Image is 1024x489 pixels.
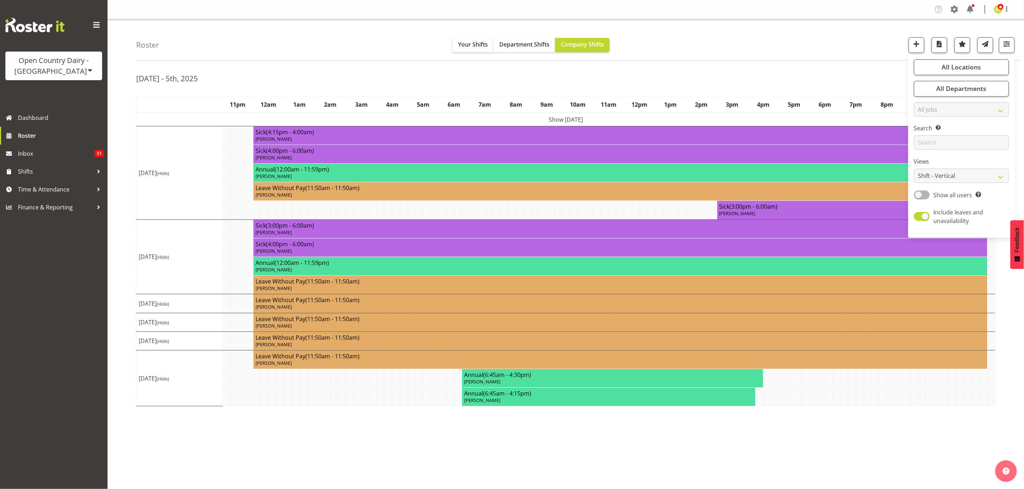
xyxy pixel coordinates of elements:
th: 10am [562,96,593,113]
span: [PERSON_NAME] [256,360,292,366]
img: help-xxl-2.png [1002,468,1010,475]
th: 9am [532,96,562,113]
span: (Hide) [157,170,169,176]
span: [PERSON_NAME] [256,154,292,161]
h4: Leave Without Pay [256,315,985,323]
span: (6:45am - 4:15pm) [483,389,531,397]
h4: Sick [256,241,985,248]
span: Dashboard [18,112,104,123]
span: Include leaves and unavailability [934,208,983,225]
th: 1pm [655,96,686,113]
span: (11:50am - 11:50am) [305,334,359,342]
label: Search [914,124,1009,132]
td: [DATE] [137,350,223,406]
button: Department Shifts [494,38,555,52]
img: Rosterit website logo [5,18,65,32]
h4: Sick [256,129,985,136]
th: 12pm [624,96,655,113]
button: Send a list of all shifts for the selected filtered period to all rostered employees. [977,37,993,53]
img: jessica-greenwood7429.jpg [994,5,1002,14]
th: 3pm [717,96,748,113]
th: 2pm [686,96,717,113]
span: (Hide) [157,319,169,326]
span: [PERSON_NAME] [256,192,292,198]
th: 11pm [222,96,253,113]
span: (11:50am - 11:50am) [305,296,359,304]
button: Download a PDF of the roster according to the set date range. [932,37,947,53]
span: (11:50am - 11:50am) [305,315,359,323]
h4: Annual [464,390,753,397]
span: (6:45am - 4:30pm) [483,371,531,379]
th: 12am [253,96,284,113]
span: (4:00pm - 6:00am) [266,147,314,155]
span: Time & Attendance [18,184,93,195]
th: 7pm [840,96,871,113]
td: [DATE] [137,294,223,313]
span: (12:00am - 11:59pm) [275,165,329,173]
span: [PERSON_NAME] [464,397,500,403]
span: [PERSON_NAME] [256,136,292,142]
span: (Hide) [157,301,169,307]
h4: Sick [256,222,985,229]
span: Your Shifts [458,40,488,48]
span: Feedback [1014,227,1020,252]
span: Roster [18,130,104,141]
span: Shifts [18,166,93,177]
label: Views [914,157,1009,166]
span: [PERSON_NAME] [256,341,292,348]
span: (Hide) [157,338,169,344]
th: 4pm [748,96,778,113]
span: (11:50am - 11:50am) [305,184,359,192]
th: 3am [346,96,377,113]
span: Company Shifts [561,40,604,48]
span: [PERSON_NAME] [256,323,292,329]
th: 5pm [779,96,810,113]
button: All Locations [914,59,1009,75]
span: 51 [95,150,104,157]
span: (3:00pm - 6:00am) [266,222,314,229]
h4: Annual [464,371,761,378]
th: 6am [439,96,470,113]
span: (Hide) [157,376,169,382]
th: 2am [315,96,346,113]
td: [DATE] [137,126,223,219]
button: Your Shifts [452,38,494,52]
span: All Departments [936,84,986,93]
span: [PERSON_NAME] [256,248,292,254]
span: (3:00pm - 6:00am) [730,203,778,210]
h4: Leave Without Pay [256,184,985,192]
h4: Leave Without Pay [256,334,985,341]
h4: Roster [136,41,159,49]
input: Search [914,135,1009,150]
button: Highlight an important date within the roster. [954,37,970,53]
span: (11:50am - 11:50am) [305,352,359,360]
span: All Locations [942,63,981,71]
span: (4:15pm - 4:00am) [266,128,314,136]
th: 7am [470,96,500,113]
th: 6pm [810,96,840,113]
span: [PERSON_NAME] [719,210,756,217]
span: Department Shifts [499,40,549,48]
h4: Annual [256,259,985,266]
span: [PERSON_NAME] [256,266,292,273]
span: (Hide) [157,254,169,260]
span: Finance & Reporting [18,202,93,213]
button: All Departments [914,81,1009,97]
span: Show all users [934,191,972,199]
span: [PERSON_NAME] [256,173,292,179]
h4: Leave Without Pay [256,278,985,285]
button: Feedback - Show survey [1010,220,1024,269]
button: Filter Shifts [999,37,1015,53]
span: (4:00pm - 6:00am) [266,240,314,248]
span: Inbox [18,148,95,159]
th: 9pm [902,96,933,113]
h4: Sick [256,147,985,154]
h4: Leave Without Pay [256,353,985,360]
td: [DATE] [137,331,223,350]
th: 11am [593,96,624,113]
th: 5am [408,96,439,113]
h4: Leave Without Pay [256,296,985,304]
td: [DATE] [137,313,223,331]
th: 8am [500,96,531,113]
span: [PERSON_NAME] [464,378,500,385]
